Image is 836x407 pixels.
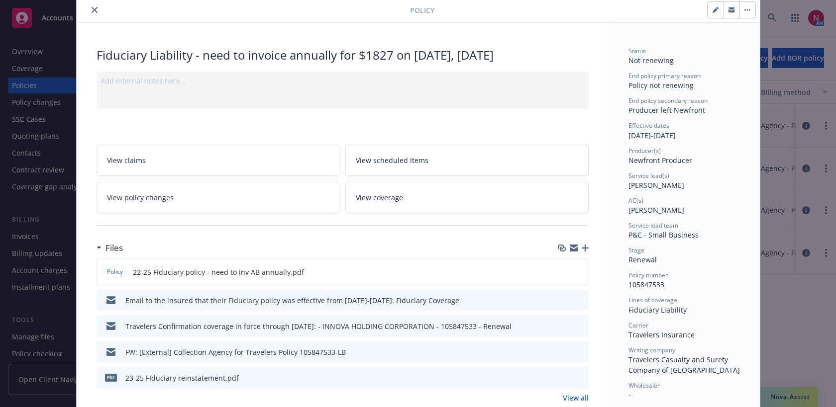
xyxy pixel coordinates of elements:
[125,347,346,357] div: FW: [External] Collection Agency for Travelers Policy 105847533-LB
[97,47,589,64] div: Fiduciary Liability - need to invoice annually for $1827 on [DATE], [DATE]
[628,271,668,279] span: Policy number
[105,374,117,381] span: pdf
[125,295,459,306] div: Email to the insured that their Fiduciary policy was effective from [DATE]-[DATE]: Fiduciary Cove...
[560,373,568,383] button: download file
[345,145,589,176] a: View scheduled items
[410,5,434,15] span: Policy
[97,182,340,213] a: View policy changes
[105,242,123,254] h3: Files
[628,280,664,289] span: 105847533
[563,393,589,403] a: View all
[628,47,646,55] span: Status
[576,321,585,331] button: preview file
[628,121,740,140] div: [DATE] - [DATE]
[125,373,239,383] div: 23-25 FIduciary reinstatement.pdf
[628,156,692,165] span: Newfront Producer
[628,305,740,315] div: Fiduciary Liability
[628,180,684,190] span: [PERSON_NAME]
[628,96,708,105] span: End policy secondary reason
[97,242,123,254] div: Files
[89,4,101,16] button: close
[628,355,740,375] span: Travelers Casualty and Surety Company of [GEOGRAPHIC_DATA]
[628,321,648,329] span: Carrier
[628,196,643,205] span: AC(s)
[628,330,695,339] span: Travelers Insurance
[628,296,677,304] span: Lines of coverage
[576,295,585,306] button: preview file
[576,347,585,357] button: preview file
[576,373,585,383] button: preview file
[628,390,631,400] span: -
[628,171,669,180] span: Service lead(s)
[125,321,512,331] div: Travelers Confirmation coverage in force through [DATE]: - INNOVA HOLDING CORPORATION - 105847533...
[133,267,304,277] span: 22-25 Fiduciary policy - need to inv AB annually.pdf
[628,346,675,354] span: Writing company
[628,121,669,130] span: Effective dates
[628,205,684,215] span: [PERSON_NAME]
[575,267,584,277] button: preview file
[105,267,125,276] span: Policy
[107,192,174,203] span: View policy changes
[628,246,644,254] span: Stage
[559,267,567,277] button: download file
[628,255,657,264] span: Renewal
[101,76,585,86] div: Add internal notes here...
[345,182,589,213] a: View coverage
[107,155,146,165] span: View claims
[628,81,694,90] span: Policy not renewing
[628,221,678,230] span: Service lead team
[97,145,340,176] a: View claims
[356,192,403,203] span: View coverage
[628,230,699,240] span: P&C - Small Business
[628,381,660,390] span: Wholesaler
[560,321,568,331] button: download file
[628,147,661,155] span: Producer(s)
[356,155,428,165] span: View scheduled items
[560,295,568,306] button: download file
[628,105,705,115] span: Producer left Newfront
[628,72,701,80] span: End policy primary reason
[560,347,568,357] button: download file
[628,56,674,65] span: Not renewing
